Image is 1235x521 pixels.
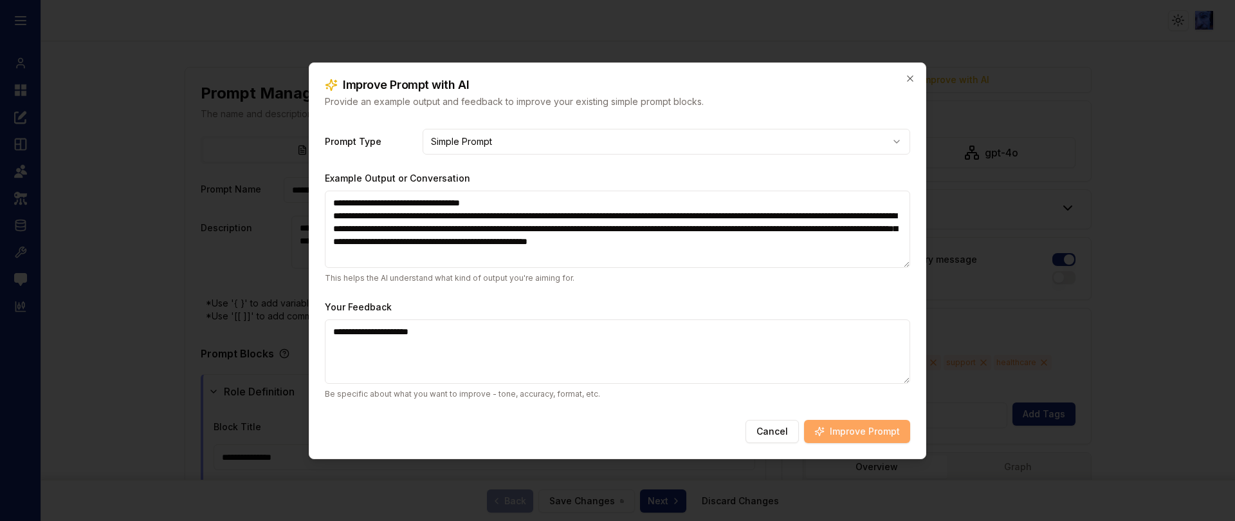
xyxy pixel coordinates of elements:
label: Prompt Type [325,135,412,148]
h2: Improve Prompt with AI [325,79,910,91]
p: Be specific about what you want to improve - tone, accuracy, format, etc. [325,389,910,399]
label: Your Feedback [325,301,392,312]
button: Improve Prompt [804,420,910,443]
button: Cancel [746,420,799,443]
label: Example Output or Conversation [325,173,470,184]
p: Provide an example output and feedback to improve your existing simple prompt blocks. [325,95,910,108]
p: This helps the AI understand what kind of output you're aiming for. [325,273,910,283]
